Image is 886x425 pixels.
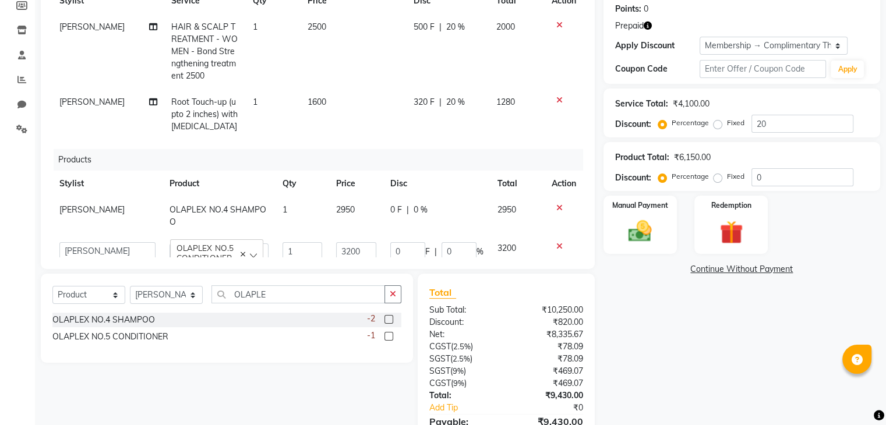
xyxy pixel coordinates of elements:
input: Enter Offer / Coupon Code [700,60,827,78]
label: Fixed [727,171,744,182]
button: Apply [831,61,864,78]
span: | [435,246,437,258]
div: Discount: [615,118,651,130]
img: _gift.svg [712,218,750,247]
th: Price [329,171,383,197]
span: SGST [429,353,450,364]
span: OLAPLEX NO.5 CONDITIONER [177,243,233,263]
div: Discount: [615,172,651,184]
span: HAIR & SCALP TREATMENT - WOMEN - Bond Strengthening treatment 2500 [171,22,238,81]
span: 2500 [308,22,326,32]
span: CGST [429,341,451,352]
span: CGST [429,378,451,388]
span: | [439,21,442,33]
div: ₹6,150.00 [674,151,711,164]
th: Total [490,171,545,197]
div: ₹820.00 [506,316,592,328]
div: Net: [421,328,506,341]
div: ₹9,430.00 [506,389,592,402]
span: 2.5% [453,342,471,351]
div: ₹469.07 [506,365,592,377]
span: 9% [453,378,464,388]
span: | [439,96,442,108]
span: -1 [367,330,375,342]
div: OLAPLEX NO.4 SHAMPOO [52,314,155,326]
th: Product [163,171,276,197]
span: 3200 [497,243,516,253]
div: Product Total: [615,151,669,164]
span: 20 % [446,21,465,33]
span: % [476,246,483,258]
span: 320 F [414,96,435,108]
span: 1280 [496,97,515,107]
span: F [425,246,430,258]
div: ₹4,100.00 [673,98,709,110]
img: _cash.svg [621,218,659,245]
span: Root Touch-up (upto 2 inches) with [MEDICAL_DATA] [171,97,238,132]
th: Qty [276,171,329,197]
span: 1 [253,97,257,107]
div: ( ) [421,341,506,353]
label: Redemption [711,200,751,211]
th: Disc [383,171,490,197]
input: Search or Scan [211,285,385,303]
span: Prepaid [615,20,644,32]
span: 1 [283,204,287,215]
th: Stylist [52,171,163,197]
div: ₹8,335.67 [506,328,592,341]
span: [PERSON_NAME] [59,22,125,32]
div: Coupon Code [615,63,700,75]
label: Percentage [672,171,709,182]
span: -2 [367,313,375,325]
div: ₹469.07 [506,377,592,389]
div: ₹10,250.00 [506,304,592,316]
div: Points: [615,3,641,15]
div: Service Total: [615,98,668,110]
span: | [407,204,409,216]
span: OLAPLEX NO.4 SHAMPOO [170,204,266,227]
a: Continue Without Payment [606,263,878,275]
th: Action [545,171,583,197]
div: ₹78.09 [506,341,592,353]
div: 0 [644,3,648,15]
span: SGST [429,366,450,376]
div: ₹0 [520,402,591,414]
span: [PERSON_NAME] [59,204,125,215]
span: 0 F [390,204,402,216]
label: Fixed [727,118,744,128]
div: ( ) [421,377,506,389]
div: ₹78.09 [506,353,592,365]
div: OLAPLEX NO.5 CONDITIONER [52,331,168,343]
span: 500 F [414,21,435,33]
div: Products [54,149,592,171]
div: ( ) [421,365,506,377]
span: [PERSON_NAME] [59,97,125,107]
label: Percentage [672,118,709,128]
span: Total [429,286,456,299]
span: 0 % [414,204,428,216]
a: Add Tip [421,402,520,414]
div: Discount: [421,316,506,328]
span: 2.5% [453,354,470,363]
div: ( ) [421,353,506,365]
div: Total: [421,389,506,402]
div: Apply Discount [615,40,700,52]
span: 2950 [336,204,355,215]
div: Sub Total: [421,304,506,316]
span: 1 [253,22,257,32]
span: 1600 [308,97,326,107]
span: 2950 [497,204,516,215]
label: Manual Payment [612,200,668,211]
span: 9% [453,366,464,376]
span: 20 % [446,96,465,108]
span: 2000 [496,22,515,32]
